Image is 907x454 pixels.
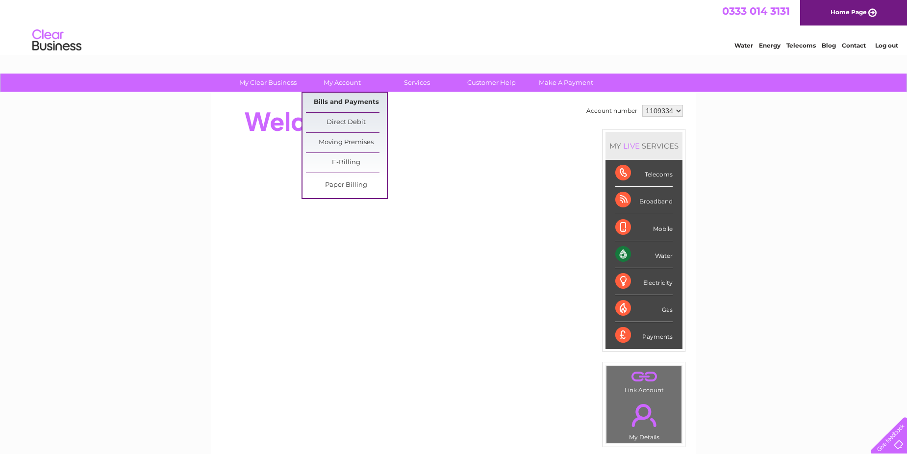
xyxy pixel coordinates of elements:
[223,5,686,48] div: Clear Business is a trading name of Verastar Limited (registered in [GEOGRAPHIC_DATA] No. 3667643...
[526,74,606,92] a: Make A Payment
[615,241,673,268] div: Water
[609,398,679,432] a: .
[734,42,753,49] a: Water
[227,74,308,92] a: My Clear Business
[615,160,673,187] div: Telecoms
[306,113,387,132] a: Direct Debit
[306,176,387,195] a: Paper Billing
[786,42,816,49] a: Telecoms
[621,141,642,151] div: LIVE
[609,368,679,385] a: .
[759,42,781,49] a: Energy
[615,187,673,214] div: Broadband
[584,102,640,119] td: Account number
[302,74,383,92] a: My Account
[606,365,682,396] td: Link Account
[377,74,457,92] a: Services
[722,5,790,17] a: 0333 014 3131
[32,25,82,55] img: logo.png
[822,42,836,49] a: Blog
[306,133,387,152] a: Moving Premises
[875,42,898,49] a: Log out
[615,295,673,322] div: Gas
[615,268,673,295] div: Electricity
[606,396,682,444] td: My Details
[615,322,673,349] div: Payments
[615,214,673,241] div: Mobile
[306,153,387,173] a: E-Billing
[605,132,682,160] div: MY SERVICES
[451,74,532,92] a: Customer Help
[306,93,387,112] a: Bills and Payments
[842,42,866,49] a: Contact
